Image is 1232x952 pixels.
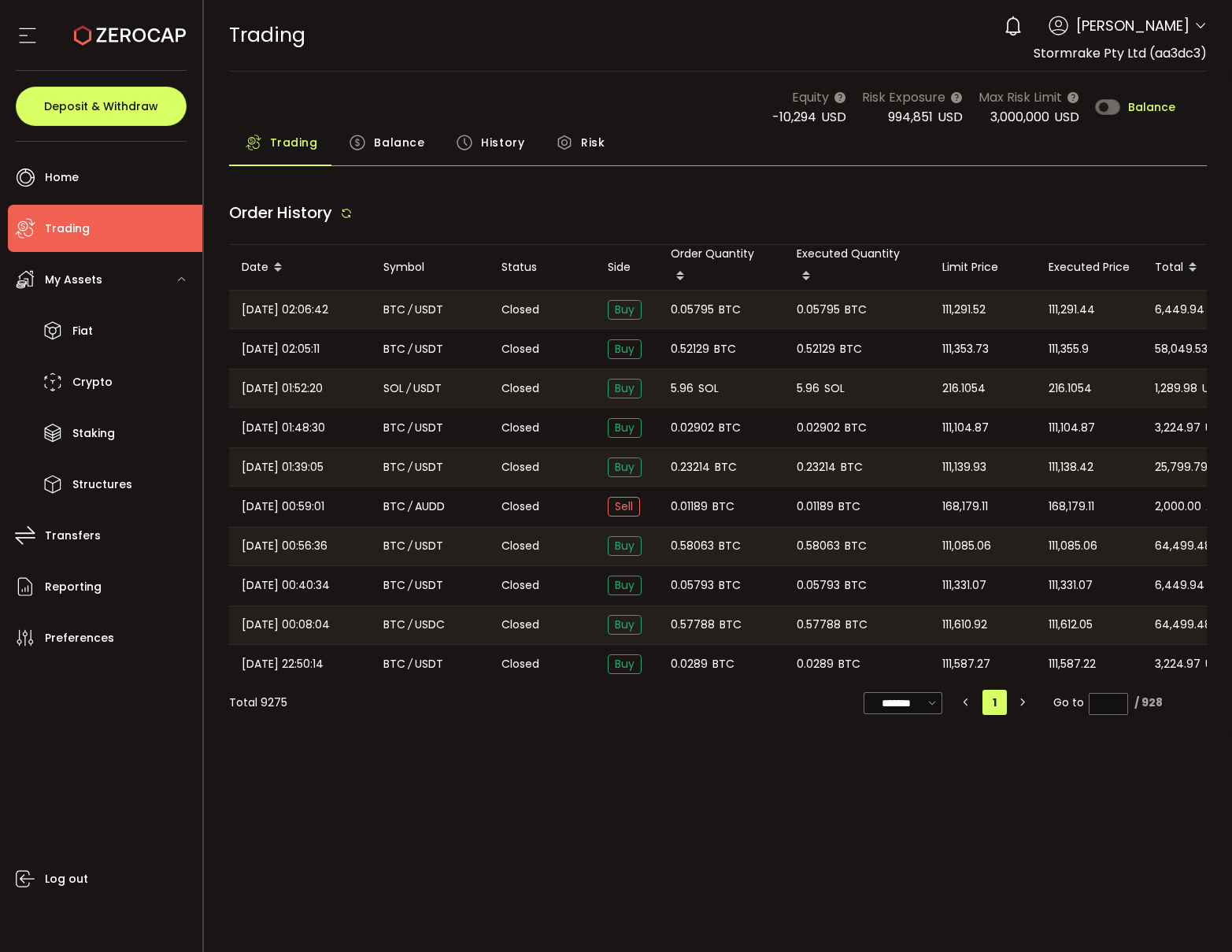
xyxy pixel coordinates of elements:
[45,269,102,291] span: My Assets
[838,498,860,516] span: BTC
[408,498,413,516] em: /
[415,458,443,476] span: USDT
[242,380,323,398] span: [DATE] 01:52:20
[481,127,524,158] span: History
[671,537,714,555] span: 0.58063
[982,690,1007,715] li: 1
[501,577,539,594] span: Closed
[608,418,642,438] span: Buy
[942,537,991,555] span: 111,085.06
[658,245,784,290] div: Order Quantity
[862,87,945,107] span: Risk Exposure
[1049,458,1093,476] span: 111,138.42
[72,320,93,343] span: Fiat
[229,202,332,224] span: Order History
[792,87,829,107] span: Equity
[501,656,539,672] span: Closed
[608,536,642,556] span: Buy
[242,576,330,595] span: [DATE] 00:40:34
[1034,44,1207,62] span: Stormrake Pty Ltd (aa3dc3)
[72,371,113,394] span: Crypto
[608,497,640,517] span: Sell
[608,576,642,595] span: Buy
[581,127,605,158] span: Risk
[671,498,708,516] span: 0.01189
[840,340,862,358] span: BTC
[415,340,443,358] span: USDT
[942,458,986,476] span: 111,139.93
[1202,380,1230,398] span: USDT
[1049,340,1089,358] span: 111,355.9
[229,21,305,49] span: Trading
[942,419,989,437] span: 111,104.87
[415,301,443,319] span: USDT
[1155,537,1212,555] span: 64,499.48
[371,258,489,276] div: Symbol
[608,615,642,635] span: Buy
[242,419,325,437] span: [DATE] 01:48:30
[72,473,132,496] span: Structures
[1155,419,1201,437] span: 3,224.97
[671,458,710,476] span: 0.23214
[1053,691,1128,713] span: Go to
[797,616,841,634] span: 0.57788
[408,655,413,673] em: /
[838,655,860,673] span: BTC
[44,101,158,112] span: Deposit & Withdraw
[383,537,405,555] span: BTC
[797,380,819,398] span: 5.96
[942,380,986,398] span: 216.1054
[930,258,1036,276] div: Limit Price
[671,616,715,634] span: 0.57788
[1049,616,1093,634] span: 111,612.05
[1049,537,1097,555] span: 111,085.06
[242,340,320,358] span: [DATE] 02:05:11
[16,87,187,126] button: Deposit & Withdraw
[1128,102,1175,113] span: Balance
[841,458,863,476] span: BTC
[501,341,539,357] span: Closed
[383,616,405,634] span: BTC
[1036,258,1142,276] div: Executed Price
[501,538,539,554] span: Closed
[413,380,442,398] span: USDT
[1049,419,1095,437] span: 111,104.87
[242,458,324,476] span: [DATE] 01:39:05
[242,498,324,516] span: [DATE] 00:59:01
[408,301,413,319] em: /
[938,108,963,126] span: USD
[719,576,741,595] span: BTC
[712,655,734,673] span: BTC
[608,339,642,359] span: Buy
[1155,576,1204,595] span: 6,449.94
[408,616,413,634] em: /
[845,576,867,595] span: BTC
[821,108,846,126] span: USD
[72,422,115,445] span: Staking
[501,380,539,397] span: Closed
[45,217,90,240] span: Trading
[845,301,867,319] span: BTC
[719,537,741,555] span: BTC
[229,254,371,281] div: Date
[501,302,539,318] span: Closed
[383,301,405,319] span: BTC
[797,537,840,555] span: 0.58063
[797,301,840,319] span: 0.05795
[501,420,539,436] span: Closed
[719,301,741,319] span: BTC
[608,457,642,477] span: Buy
[824,380,845,398] span: SOL
[1134,695,1163,711] div: / 928
[383,458,405,476] span: BTC
[671,576,714,595] span: 0.05793
[671,380,694,398] span: 5.96
[45,868,88,891] span: Log out
[671,340,709,358] span: 0.52129
[671,419,714,437] span: 0.02902
[1153,876,1232,952] div: Chat Widget
[1155,498,1201,516] span: 2,000.00
[1155,340,1208,358] span: 58,049.53
[415,537,443,555] span: USDT
[797,340,835,358] span: 0.52129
